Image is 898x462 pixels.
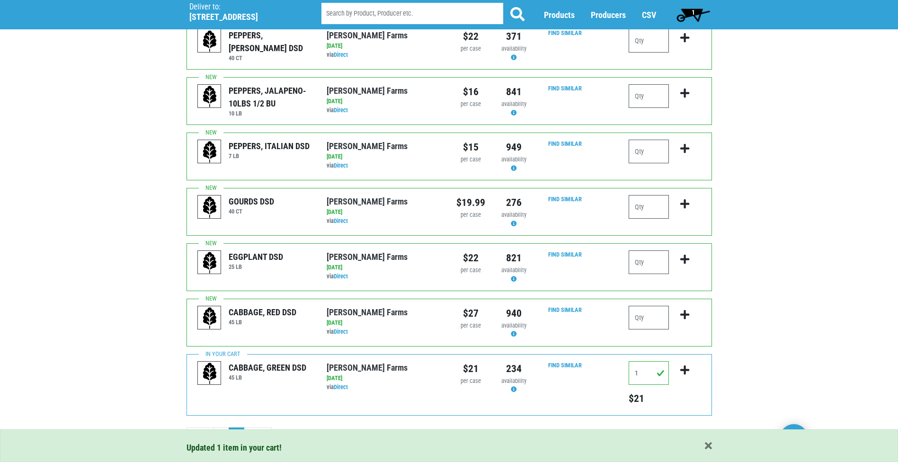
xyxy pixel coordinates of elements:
[456,140,485,155] div: $15
[591,10,626,20] a: Producers
[456,321,485,330] div: per case
[548,29,582,36] a: Find Similar
[548,251,582,258] a: Find Similar
[456,29,485,44] div: $22
[327,383,442,392] div: via
[229,319,296,326] h6: 45 LB
[548,362,582,369] a: Find Similar
[499,306,528,321] div: 940
[499,195,528,210] div: 276
[229,250,283,263] div: EGGPLANT DSD
[456,44,485,53] div: per case
[327,217,442,226] div: via
[629,392,669,405] h5: Total price
[629,195,669,219] input: Qty
[334,107,348,114] a: Direct
[229,152,310,160] h6: 7 LB
[456,250,485,266] div: $22
[334,328,348,335] a: Direct
[327,97,442,106] div: [DATE]
[544,10,575,20] a: Products
[501,322,526,329] span: availability
[456,195,485,210] div: $19.99
[229,140,310,152] div: PEPPERS, ITALIAN DSD
[501,45,526,52] span: availability
[334,273,348,280] a: Direct
[501,156,526,163] span: availability
[327,319,442,328] div: [DATE]
[456,266,485,275] div: per case
[456,211,485,220] div: per case
[499,250,528,266] div: 821
[327,30,408,40] a: [PERSON_NAME] Farms
[187,441,712,454] div: Updated 1 item in your cart!
[229,29,312,54] div: PEPPERS, [PERSON_NAME] DSD
[198,85,222,108] img: placeholder-variety-43d6402dacf2d531de610a020419775a.svg
[327,141,408,151] a: [PERSON_NAME] Farms
[327,196,408,206] a: [PERSON_NAME] Farms
[499,361,528,376] div: 234
[189,12,297,22] h5: [STREET_ADDRESS]
[327,86,408,96] a: [PERSON_NAME] Farms
[198,29,222,53] img: placeholder-variety-43d6402dacf2d531de610a020419775a.svg
[229,306,296,319] div: CABBAGE, RED DSD
[692,9,695,16] span: 1
[327,106,442,115] div: via
[456,361,485,376] div: $21
[334,162,348,169] a: Direct
[327,272,442,281] div: via
[334,383,348,391] a: Direct
[499,84,528,99] div: 841
[548,140,582,147] a: Find Similar
[548,85,582,92] a: Find Similar
[456,155,485,164] div: per case
[229,195,274,208] div: GOURDS DSD
[327,374,442,383] div: [DATE]
[327,42,442,51] div: [DATE]
[187,427,712,444] nav: pager
[189,2,297,12] p: Deliver to:
[213,427,229,444] a: 1
[456,306,485,321] div: $27
[456,84,485,99] div: $16
[501,211,526,218] span: availability
[629,306,669,329] input: Qty
[629,250,669,274] input: Qty
[456,377,485,386] div: per case
[229,208,274,215] h6: 40 CT
[499,29,528,44] div: 371
[456,100,485,109] div: per case
[229,263,283,270] h6: 25 LB
[501,267,526,274] span: availability
[198,195,222,219] img: placeholder-variety-43d6402dacf2d531de610a020419775a.svg
[229,374,306,381] h6: 45 LB
[501,377,526,384] span: availability
[198,251,222,275] img: placeholder-variety-43d6402dacf2d531de610a020419775a.svg
[629,140,669,163] input: Qty
[548,195,582,203] a: Find Similar
[327,363,408,373] a: [PERSON_NAME] Farms
[229,110,312,117] h6: 10 LB
[198,306,222,330] img: placeholder-variety-43d6402dacf2d531de610a020419775a.svg
[198,140,222,164] img: placeholder-variety-43d6402dacf2d531de610a020419775a.svg
[334,217,348,224] a: Direct
[187,427,214,444] a: previous
[327,152,442,161] div: [DATE]
[229,54,312,62] h6: 40 CT
[327,51,442,60] div: via
[327,208,442,217] div: [DATE]
[198,362,222,385] img: placeholder-variety-43d6402dacf2d531de610a020419775a.svg
[327,328,442,337] div: via
[327,252,408,262] a: [PERSON_NAME] Farms
[629,29,669,53] input: Qty
[327,161,442,170] div: via
[629,361,669,385] input: Qty
[499,140,528,155] div: 949
[229,361,306,374] div: CABBAGE, GREEN DSD
[229,84,312,110] div: PEPPERS, JALAPENO- 10LBS 1/2 BU
[548,306,582,313] a: Find Similar
[321,3,503,24] input: Search by Product, Producer etc.
[629,84,669,108] input: Qty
